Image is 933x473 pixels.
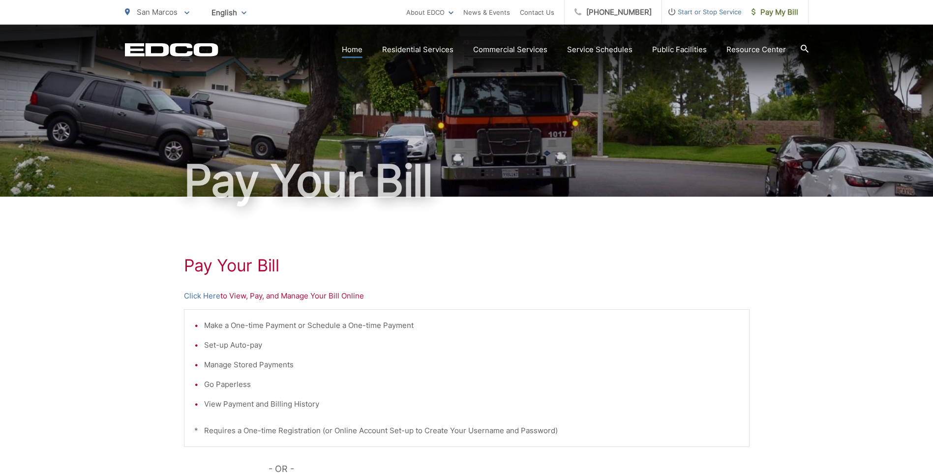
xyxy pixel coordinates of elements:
li: Set-up Auto-pay [204,339,739,351]
a: Resource Center [726,44,786,56]
a: Service Schedules [567,44,632,56]
a: Public Facilities [652,44,707,56]
h1: Pay Your Bill [125,156,809,206]
p: to View, Pay, and Manage Your Bill Online [184,290,750,302]
span: English [204,4,254,21]
a: News & Events [463,6,510,18]
a: Home [342,44,362,56]
span: Pay My Bill [752,6,798,18]
p: * Requires a One-time Registration (or Online Account Set-up to Create Your Username and Password) [194,425,739,437]
li: Make a One-time Payment or Schedule a One-time Payment [204,320,739,331]
a: Contact Us [520,6,554,18]
li: View Payment and Billing History [204,398,739,410]
a: Residential Services [382,44,453,56]
a: Commercial Services [473,44,547,56]
a: Click Here [184,290,220,302]
li: Go Paperless [204,379,739,390]
h1: Pay Your Bill [184,256,750,275]
a: EDCD logo. Return to the homepage. [125,43,218,57]
li: Manage Stored Payments [204,359,739,371]
span: San Marcos [137,7,178,17]
a: About EDCO [406,6,453,18]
